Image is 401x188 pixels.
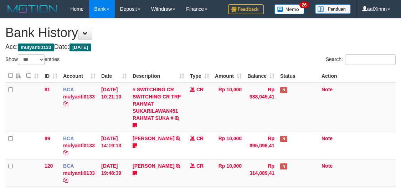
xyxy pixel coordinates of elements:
[280,87,287,93] span: Has Note
[133,163,174,169] a: [PERSON_NAME]
[98,132,130,159] td: [DATE] 14:19:13
[5,54,60,65] label: Show entries
[98,69,130,83] th: Date: activate to sort column ascending
[322,136,333,141] a: Note
[322,87,333,92] a: Note
[18,54,45,65] select: Showentries
[63,177,68,183] a: Copy mulyanti0133 to clipboard
[133,136,174,141] a: [PERSON_NAME]
[196,87,204,92] span: CR
[63,150,68,156] a: Copy mulyanti0133 to clipboard
[63,170,95,176] a: mulyanti0133
[277,69,319,83] th: Status
[5,44,396,51] h4: Acc: Date:
[98,83,130,132] td: [DATE] 10:21:10
[5,26,396,40] h1: Bank History
[63,87,74,92] span: BCA
[45,87,50,92] span: 81
[45,136,50,141] span: 99
[280,163,287,169] span: Has Note
[322,163,333,169] a: Note
[228,4,264,14] img: Feedback.jpg
[196,163,204,169] span: CR
[5,69,24,83] th: : activate to sort column descending
[280,136,287,142] span: Has Note
[212,132,245,159] td: Rp 10,000
[24,69,42,83] th: : activate to sort column ascending
[212,69,245,83] th: Amount: activate to sort column ascending
[299,2,309,8] span: 26
[315,4,351,14] img: panduan.png
[196,136,204,141] span: CR
[187,69,212,83] th: Type: activate to sort column ascending
[319,69,396,83] th: Action
[212,159,245,187] td: Rp 10,000
[274,4,304,14] img: Button%20Memo.svg
[60,69,98,83] th: Account: activate to sort column ascending
[63,94,95,100] a: mulyanti0133
[5,4,60,14] img: MOTION_logo.png
[245,83,277,132] td: Rp 988,045,41
[63,136,74,141] span: BCA
[63,101,68,107] a: Copy mulyanti0133 to clipboard
[130,69,187,83] th: Description: activate to sort column ascending
[45,163,53,169] span: 120
[133,87,181,121] a: # SWITCHING CR SWITCHING CR TRF RAHMAT SUKARILAWAN451 RAHMAT SUKA #
[63,143,95,148] a: mulyanti0133
[345,54,396,65] input: Search:
[245,159,277,187] td: Rp 314,089,41
[212,83,245,132] td: Rp 10,000
[98,159,130,187] td: [DATE] 19:48:39
[245,69,277,83] th: Balance: activate to sort column ascending
[326,54,396,65] label: Search:
[245,132,277,159] td: Rp 895,096,41
[63,163,74,169] span: BCA
[18,44,54,51] span: mulyanti0133
[42,69,60,83] th: ID: activate to sort column ascending
[70,44,91,51] span: [DATE]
